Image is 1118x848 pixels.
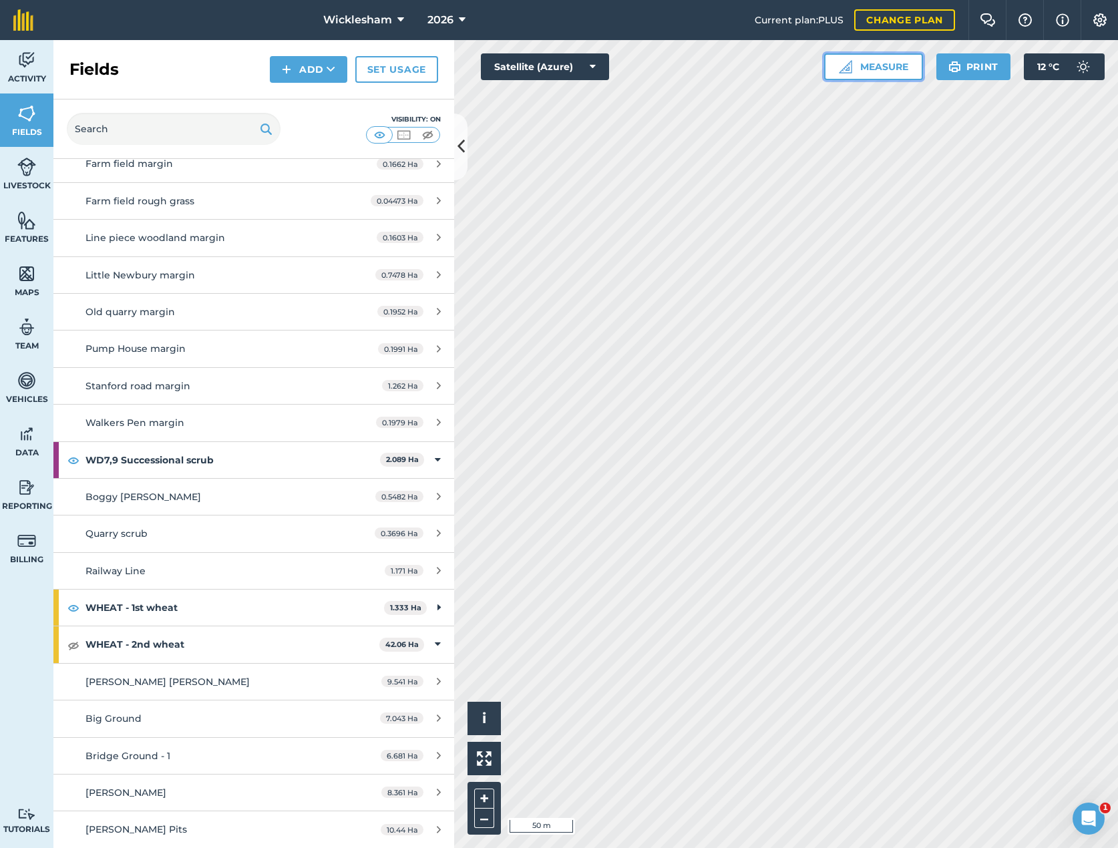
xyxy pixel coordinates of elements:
a: Quarry scrub0.3696 Ha [53,515,454,552]
img: svg+xml;base64,PHN2ZyB4bWxucz0iaHR0cDovL3d3dy53My5vcmcvMjAwMC9zdmciIHdpZHRoPSIxOCIgaGVpZ2h0PSIyNC... [67,452,79,468]
span: Wicklesham [323,12,392,28]
div: WD7,9 Successional scrub2.089 Ha [53,442,454,478]
img: svg+xml;base64,PHN2ZyB4bWxucz0iaHR0cDovL3d3dy53My5vcmcvMjAwMC9zdmciIHdpZHRoPSI1MCIgaGVpZ2h0PSI0MC... [371,128,388,142]
a: Stanford road margin1.262 Ha [53,368,454,404]
a: Farm field rough grass0.04473 Ha [53,183,454,219]
span: Farm field rough grass [85,195,194,207]
img: svg+xml;base64,PD94bWwgdmVyc2lvbj0iMS4wIiBlbmNvZGluZz0idXRmLTgiPz4KPCEtLSBHZW5lcmF0b3I6IEFkb2JlIE... [17,371,36,391]
img: svg+xml;base64,PD94bWwgdmVyc2lvbj0iMS4wIiBlbmNvZGluZz0idXRmLTgiPz4KPCEtLSBHZW5lcmF0b3I6IEFkb2JlIE... [17,808,36,821]
button: + [474,789,494,809]
h2: Fields [69,59,119,80]
span: Pump House margin [85,343,186,355]
strong: 2.089 Ha [386,455,419,464]
a: Farm field margin0.1662 Ha [53,146,454,182]
a: Old quarry margin0.1952 Ha [53,294,454,330]
span: Stanford road margin [85,380,190,392]
span: 0.04473 Ha [371,195,423,206]
a: Railway Line1.171 Ha [53,553,454,589]
strong: 1.333 Ha [390,603,421,612]
a: Bridge Ground - 16.681 Ha [53,738,454,774]
button: Measure [824,53,923,80]
img: svg+xml;base64,PHN2ZyB4bWxucz0iaHR0cDovL3d3dy53My5vcmcvMjAwMC9zdmciIHdpZHRoPSIxOSIgaGVpZ2h0PSIyNC... [260,121,272,137]
img: Ruler icon [839,60,852,73]
a: [PERSON_NAME] Pits10.44 Ha [53,811,454,847]
span: Old quarry margin [85,306,175,318]
iframe: Intercom live chat [1073,803,1105,835]
span: Quarry scrub [85,527,148,540]
img: svg+xml;base64,PD94bWwgdmVyc2lvbj0iMS4wIiBlbmNvZGluZz0idXRmLTgiPz4KPCEtLSBHZW5lcmF0b3I6IEFkb2JlIE... [17,317,36,337]
a: Line piece woodland margin0.1603 Ha [53,220,454,256]
span: 1.262 Ha [382,380,423,391]
strong: WHEAT - 1st wheat [85,590,384,626]
strong: WHEAT - 2nd wheat [85,626,379,662]
span: [PERSON_NAME] Pits [85,823,187,835]
span: Railway Line [85,565,146,577]
button: – [474,809,494,828]
span: Farm field margin [85,158,173,170]
span: Bridge Ground - 1 [85,750,170,762]
div: Visibility: On [366,114,441,125]
span: 0.1952 Ha [377,306,423,317]
span: 9.541 Ha [381,676,423,687]
span: 7.043 Ha [380,712,423,724]
button: 12 °C [1024,53,1105,80]
img: svg+xml;base64,PHN2ZyB4bWxucz0iaHR0cDovL3d3dy53My5vcmcvMjAwMC9zdmciIHdpZHRoPSI1NiIgaGVpZ2h0PSI2MC... [17,103,36,124]
img: svg+xml;base64,PHN2ZyB4bWxucz0iaHR0cDovL3d3dy53My5vcmcvMjAwMC9zdmciIHdpZHRoPSI1MCIgaGVpZ2h0PSI0MC... [419,128,436,142]
img: Two speech bubbles overlapping with the left bubble in the forefront [980,13,996,27]
img: svg+xml;base64,PHN2ZyB4bWxucz0iaHR0cDovL3d3dy53My5vcmcvMjAwMC9zdmciIHdpZHRoPSI1MCIgaGVpZ2h0PSI0MC... [395,128,412,142]
span: [PERSON_NAME] [85,787,166,799]
div: WHEAT - 1st wheat1.333 Ha [53,590,454,626]
span: 1.171 Ha [385,565,423,576]
a: Set usage [355,56,438,83]
span: Walkers Pen margin [85,417,184,429]
span: 0.1979 Ha [376,417,423,428]
span: 1 [1100,803,1111,813]
span: 2026 [427,12,453,28]
img: svg+xml;base64,PD94bWwgdmVyc2lvbj0iMS4wIiBlbmNvZGluZz0idXRmLTgiPz4KPCEtLSBHZW5lcmF0b3I6IEFkb2JlIE... [17,424,36,444]
img: svg+xml;base64,PD94bWwgdmVyc2lvbj0iMS4wIiBlbmNvZGluZz0idXRmLTgiPz4KPCEtLSBHZW5lcmF0b3I6IEFkb2JlIE... [17,50,36,70]
img: svg+xml;base64,PD94bWwgdmVyc2lvbj0iMS4wIiBlbmNvZGluZz0idXRmLTgiPz4KPCEtLSBHZW5lcmF0b3I6IEFkb2JlIE... [17,157,36,177]
span: Line piece woodland margin [85,232,225,244]
span: 0.7478 Ha [375,269,423,280]
a: Boggy [PERSON_NAME]0.5482 Ha [53,479,454,515]
img: svg+xml;base64,PHN2ZyB4bWxucz0iaHR0cDovL3d3dy53My5vcmcvMjAwMC9zdmciIHdpZHRoPSIxNCIgaGVpZ2h0PSIyNC... [282,61,291,77]
span: Boggy [PERSON_NAME] [85,491,201,503]
a: [PERSON_NAME] [PERSON_NAME]9.541 Ha [53,664,454,700]
button: Print [936,53,1011,80]
span: 0.1991 Ha [378,343,423,355]
img: svg+xml;base64,PHN2ZyB4bWxucz0iaHR0cDovL3d3dy53My5vcmcvMjAwMC9zdmciIHdpZHRoPSI1NiIgaGVpZ2h0PSI2MC... [17,264,36,284]
strong: WD7,9 Successional scrub [85,442,380,478]
img: svg+xml;base64,PHN2ZyB4bWxucz0iaHR0cDovL3d3dy53My5vcmcvMjAwMC9zdmciIHdpZHRoPSIxOCIgaGVpZ2h0PSIyNC... [67,600,79,616]
a: Little Newbury margin0.7478 Ha [53,257,454,293]
a: Change plan [854,9,955,31]
img: svg+xml;base64,PD94bWwgdmVyc2lvbj0iMS4wIiBlbmNvZGluZz0idXRmLTgiPz4KPCEtLSBHZW5lcmF0b3I6IEFkb2JlIE... [17,477,36,497]
span: 6.681 Ha [381,750,423,761]
span: 8.361 Ha [381,787,423,798]
a: Walkers Pen margin0.1979 Ha [53,405,454,441]
span: 0.5482 Ha [375,491,423,502]
span: Little Newbury margin [85,269,195,281]
strong: 42.06 Ha [385,640,419,649]
button: Add [270,56,347,83]
button: i [468,702,501,735]
img: svg+xml;base64,PHN2ZyB4bWxucz0iaHR0cDovL3d3dy53My5vcmcvMjAwMC9zdmciIHdpZHRoPSIxOCIgaGVpZ2h0PSIyNC... [67,637,79,653]
span: i [482,710,486,726]
span: 10.44 Ha [381,824,423,835]
span: 0.1603 Ha [377,232,423,243]
span: 0.3696 Ha [375,527,423,539]
img: Four arrows, one pointing top left, one top right, one bottom right and the last bottom left [477,751,492,766]
img: A cog icon [1092,13,1108,27]
img: svg+xml;base64,PHN2ZyB4bWxucz0iaHR0cDovL3d3dy53My5vcmcvMjAwMC9zdmciIHdpZHRoPSIxOSIgaGVpZ2h0PSIyNC... [948,59,961,75]
span: Current plan : PLUS [755,13,844,27]
input: Search [67,113,281,145]
a: Big Ground7.043 Ha [53,700,454,736]
img: svg+xml;base64,PD94bWwgdmVyc2lvbj0iMS4wIiBlbmNvZGluZz0idXRmLTgiPz4KPCEtLSBHZW5lcmF0b3I6IEFkb2JlIE... [17,531,36,551]
a: Pump House margin0.1991 Ha [53,331,454,367]
img: svg+xml;base64,PHN2ZyB4bWxucz0iaHR0cDovL3d3dy53My5vcmcvMjAwMC9zdmciIHdpZHRoPSI1NiIgaGVpZ2h0PSI2MC... [17,210,36,230]
div: WHEAT - 2nd wheat42.06 Ha [53,626,454,662]
img: fieldmargin Logo [13,9,33,31]
span: Big Ground [85,712,142,724]
a: [PERSON_NAME]8.361 Ha [53,775,454,811]
span: 12 ° C [1037,53,1059,80]
img: svg+xml;base64,PHN2ZyB4bWxucz0iaHR0cDovL3d3dy53My5vcmcvMjAwMC9zdmciIHdpZHRoPSIxNyIgaGVpZ2h0PSIxNy... [1056,12,1069,28]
